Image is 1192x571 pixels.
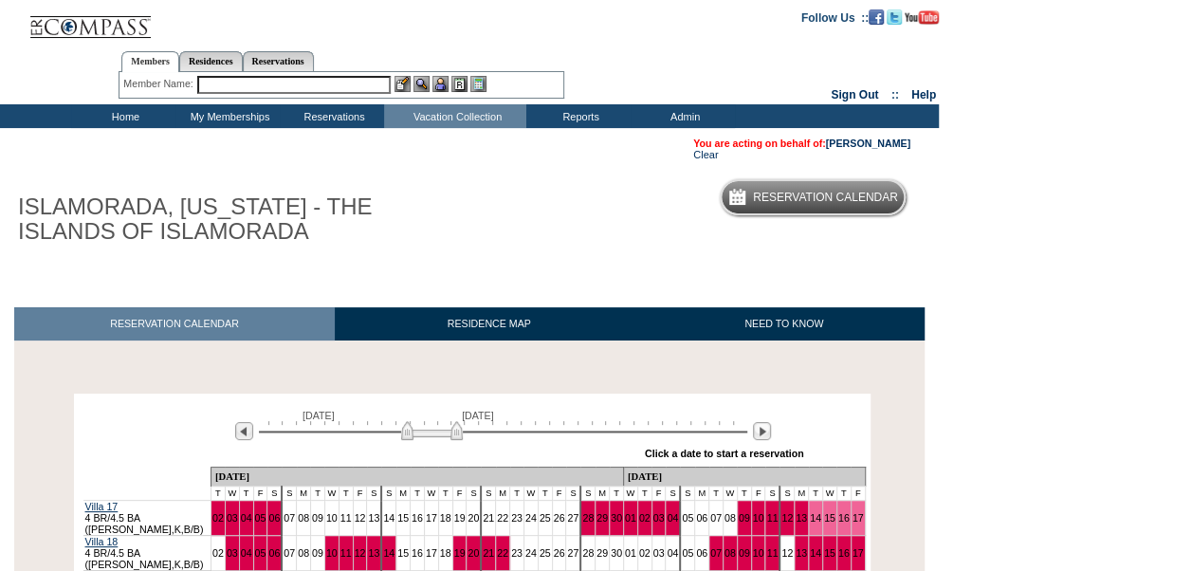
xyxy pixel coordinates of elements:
[693,149,718,160] a: Clear
[411,487,425,501] td: T
[483,547,494,559] a: 21
[693,138,910,149] span: You are acting on behalf of:
[911,88,936,101] a: Help
[397,547,409,559] a: 15
[462,410,494,421] span: [DATE]
[853,512,864,524] a: 17
[905,10,939,22] a: Subscribe to our YouTube Channel
[312,547,323,559] a: 09
[887,9,902,25] img: Follow us on Twitter
[710,547,722,559] a: 07
[71,104,175,128] td: Home
[696,512,707,524] a: 06
[680,487,694,501] td: S
[582,547,594,559] a: 28
[682,547,693,559] a: 05
[468,512,479,524] a: 20
[625,512,636,524] a: 01
[810,547,821,559] a: 14
[753,422,771,440] img: Next
[822,487,836,501] td: W
[481,487,495,501] td: S
[454,512,466,524] a: 19
[610,487,624,501] td: T
[611,547,622,559] a: 30
[766,512,778,524] a: 11
[538,487,552,501] td: T
[667,547,678,559] a: 04
[523,487,538,501] td: W
[211,468,623,487] td: [DATE]
[312,512,323,524] a: 09
[284,512,295,524] a: 07
[566,487,580,501] td: S
[779,487,794,501] td: S
[753,547,764,559] a: 10
[643,307,925,341] a: NEED TO KNOW
[394,76,411,92] img: b_edit.gif
[639,547,651,559] a: 02
[887,10,902,22] a: Follow us on Twitter
[211,487,225,501] td: T
[440,547,451,559] a: 18
[525,547,537,559] a: 24
[653,547,665,559] a: 03
[596,487,610,501] td: M
[709,487,724,501] td: T
[367,487,381,501] td: S
[623,487,637,501] td: W
[666,487,680,501] td: S
[284,547,295,559] a: 07
[440,512,451,524] a: 18
[836,487,851,501] td: T
[781,547,793,559] a: 12
[280,104,384,128] td: Reservations
[413,76,430,92] img: View
[525,512,537,524] a: 24
[255,512,266,524] a: 05
[397,512,409,524] a: 15
[796,547,807,559] a: 13
[540,547,551,559] a: 25
[326,512,338,524] a: 10
[554,512,565,524] a: 26
[298,512,309,524] a: 08
[267,487,282,501] td: S
[340,512,352,524] a: 11
[85,536,119,547] a: Villa 18
[766,547,778,559] a: 11
[552,487,566,501] td: F
[355,547,366,559] a: 12
[667,512,678,524] a: 04
[869,9,884,25] img: Become our fan on Facebook
[83,501,211,536] td: 4 BR/4.5 BA ([PERSON_NAME],K,B/B)
[179,51,243,71] a: Residences
[227,512,238,524] a: 03
[653,512,665,524] a: 03
[239,487,253,501] td: T
[467,487,481,501] td: S
[241,512,252,524] a: 04
[123,76,196,92] div: Member Name:
[567,512,578,524] a: 27
[739,512,750,524] a: 09
[637,487,651,501] td: T
[645,448,804,459] div: Click a date to start a reservation
[497,512,508,524] a: 22
[810,512,821,524] a: 14
[412,512,423,524] a: 16
[396,487,411,501] td: M
[368,547,379,559] a: 13
[511,547,523,559] a: 23
[268,512,280,524] a: 06
[83,536,211,571] td: 4 BR/4.5 BA ([PERSON_NAME],K,B/B)
[340,547,352,559] a: 11
[611,512,622,524] a: 30
[212,512,224,524] a: 02
[795,487,809,501] td: M
[235,422,253,440] img: Previous
[468,547,479,559] a: 20
[891,88,899,101] span: ::
[710,512,722,524] a: 07
[121,51,179,72] a: Members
